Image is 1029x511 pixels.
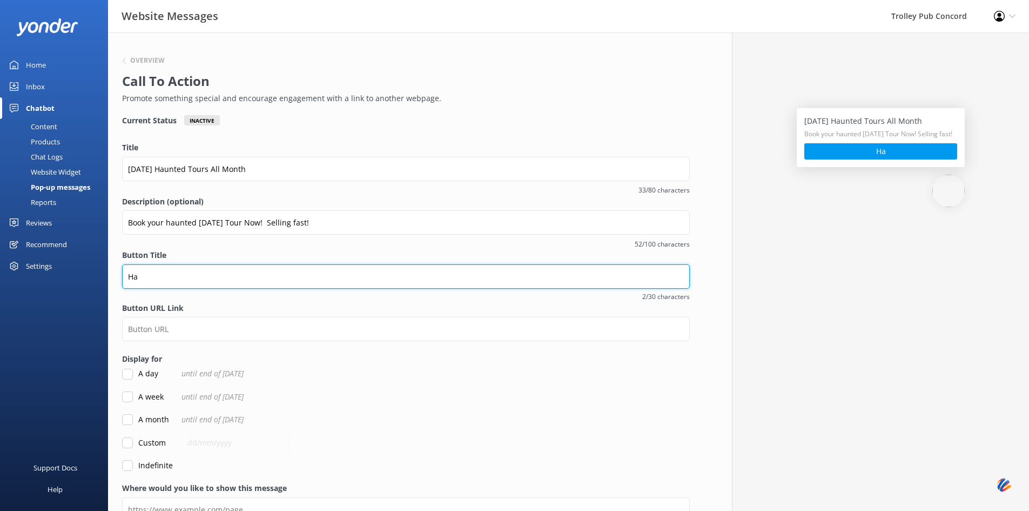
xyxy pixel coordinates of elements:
a: Chat Logs [6,149,108,164]
label: Custom [122,437,166,449]
span: until end of [DATE] [181,414,244,426]
label: A month [122,414,169,426]
a: Website Widget [6,164,108,180]
h5: Book your haunted [DATE] Tour Now! Selling fast! [804,129,957,139]
div: Recommend [26,234,67,255]
p: Promote something special and encourage engagement with a link to another webpage. [122,92,684,104]
span: 33/80 characters [122,185,690,195]
div: Chatbot [26,97,55,119]
label: A week [122,391,164,403]
div: Products [6,134,60,149]
h6: Overview [130,57,165,64]
label: Display for [122,353,690,365]
span: 2/30 characters [122,291,690,302]
span: until end of [DATE] [181,368,244,380]
div: Website Widget [6,164,81,180]
a: Pop-up messages [6,180,108,195]
label: A day [122,368,158,380]
div: Inbox [26,76,45,97]
div: Help [48,479,63,500]
input: Button URL [122,317,690,341]
input: dd/mm/yyyy [181,430,290,455]
button: Ha [804,143,957,160]
div: Reviews [26,212,52,234]
label: Button Title [122,249,690,261]
input: Title [122,157,690,181]
div: Content [6,119,57,134]
h4: Current Status [122,115,177,125]
div: Inactive [184,115,220,125]
input: Description [122,210,690,235]
label: Where would you like to show this message [122,482,690,494]
label: Title [122,142,690,154]
div: Settings [26,255,52,277]
h3: Website Messages [122,8,218,25]
img: yonder-white-logo.png [16,18,78,36]
div: Home [26,54,46,76]
div: Reports [6,195,56,210]
span: until end of [DATE] [181,391,244,403]
div: Pop-up messages [6,180,90,195]
a: Products [6,134,108,149]
a: Content [6,119,108,134]
h2: Call To Action [122,71,684,91]
label: Description (optional) [122,196,690,208]
span: 52/100 characters [122,239,690,249]
a: Reports [6,195,108,210]
h5: [DATE] Haunted Tours All Month [804,116,957,127]
input: Button Title [122,264,690,289]
div: Support Docs [33,457,77,479]
button: Overview [122,57,165,64]
label: Button URL Link [122,302,690,314]
img: svg+xml;base64,PHN2ZyB3aWR0aD0iNDQiIGhlaWdodD0iNDQiIHZpZXdCb3g9IjAgMCA0NCA0NCIgZmlsbD0ibm9uZSIgeG... [995,475,1013,495]
div: Chat Logs [6,149,63,164]
label: Indefinite [122,460,173,472]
